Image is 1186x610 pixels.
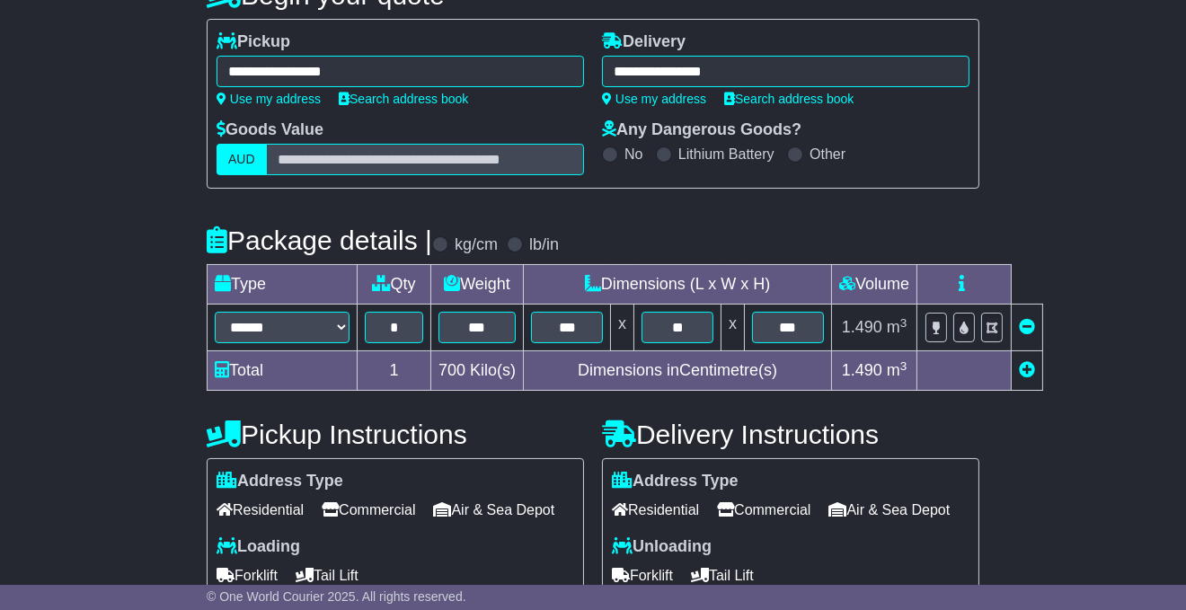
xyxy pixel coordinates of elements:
label: Unloading [612,537,712,557]
label: Loading [217,537,300,557]
td: Kilo(s) [431,351,524,391]
span: Commercial [322,496,415,524]
span: Air & Sea Depot [434,496,555,524]
td: x [611,305,634,351]
label: Pickup [217,32,290,52]
a: Remove this item [1019,318,1035,336]
td: Qty [358,265,431,305]
span: Air & Sea Depot [829,496,951,524]
td: x [721,305,745,351]
td: Dimensions in Centimetre(s) [524,351,832,391]
a: Use my address [217,92,321,106]
span: 1.490 [842,318,882,336]
span: Commercial [717,496,810,524]
span: m [887,361,907,379]
span: Tail Lift [296,561,358,589]
a: Use my address [602,92,706,106]
label: Address Type [612,472,739,491]
span: 700 [438,361,465,379]
span: © One World Courier 2025. All rights reserved. [207,589,466,604]
h4: Delivery Instructions [602,420,979,449]
h4: Pickup Instructions [207,420,584,449]
label: Lithium Battery [678,146,774,163]
span: Forklift [217,561,278,589]
h4: Package details | [207,225,432,255]
label: Goods Value [217,120,323,140]
a: Add new item [1019,361,1035,379]
label: Other [810,146,845,163]
td: Dimensions (L x W x H) [524,265,832,305]
label: Delivery [602,32,686,52]
span: Residential [217,496,304,524]
span: Tail Lift [691,561,754,589]
td: Type [208,265,358,305]
td: Volume [832,265,917,305]
td: 1 [358,351,431,391]
sup: 3 [900,359,907,373]
label: Address Type [217,472,343,491]
span: 1.490 [842,361,882,379]
label: kg/cm [455,235,498,255]
sup: 3 [900,316,907,330]
label: No [624,146,642,163]
td: Total [208,351,358,391]
label: Any Dangerous Goods? [602,120,801,140]
span: Forklift [612,561,673,589]
span: Residential [612,496,699,524]
label: AUD [217,144,267,175]
a: Search address book [339,92,468,106]
label: lb/in [529,235,559,255]
td: Weight [431,265,524,305]
span: m [887,318,907,336]
a: Search address book [724,92,854,106]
